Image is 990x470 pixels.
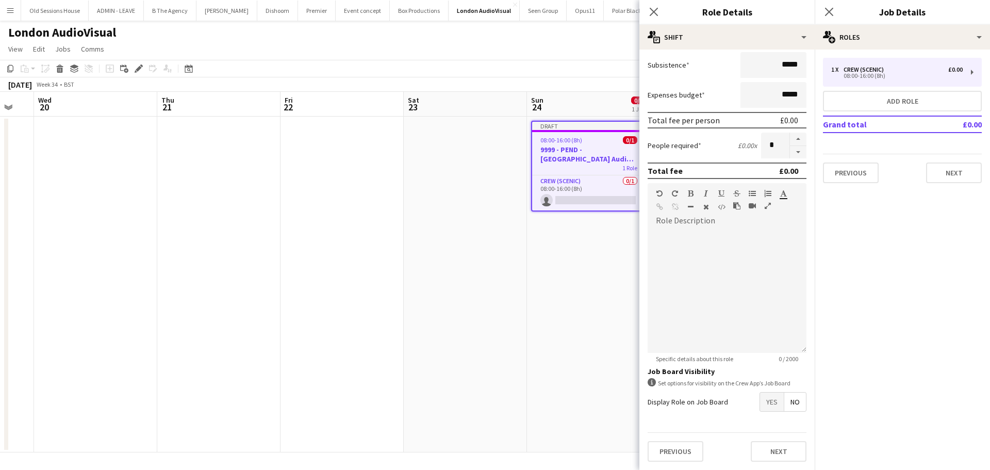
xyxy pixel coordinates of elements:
button: Underline [718,189,725,198]
button: ADMIN - LEAVE [89,1,144,21]
div: 1 Job [632,105,645,113]
span: 22 [283,101,293,113]
span: 23 [406,101,419,113]
label: People required [648,141,701,150]
span: Week 34 [34,80,60,88]
button: Dishoom [257,1,298,21]
span: View [8,44,23,54]
span: 0/1 [623,136,637,144]
button: Text Color [780,189,787,198]
div: Crew (Scenic) [844,66,888,73]
button: Redo [671,189,679,198]
button: Next [926,163,982,183]
span: Thu [161,95,174,105]
div: [DATE] [8,79,32,90]
button: Italic [702,189,709,198]
div: £0.00 [780,115,798,125]
span: No [784,393,806,411]
span: Comms [81,44,104,54]
span: 21 [160,101,174,113]
label: Display Role on Job Board [648,397,728,407]
span: Sat [408,95,419,105]
button: Fullscreen [764,202,771,210]
button: Premier [298,1,336,21]
button: Box Productions [390,1,449,21]
button: HTML Code [718,203,725,211]
a: Edit [29,42,49,56]
label: Subsistence [648,60,689,70]
button: Insert video [749,202,756,210]
button: Strikethrough [733,189,740,198]
div: 1 x [831,66,844,73]
h3: Job Board Visibility [648,367,806,376]
button: Polar Black [604,1,650,21]
button: Horizontal Line [687,203,694,211]
span: 24 [530,101,543,113]
div: Draft [532,122,646,130]
button: Undo [656,189,663,198]
button: Opus11 [567,1,604,21]
button: Bold [687,189,694,198]
div: Set options for visibility on the Crew App’s Job Board [648,378,806,388]
button: London AudioVisual [449,1,520,21]
td: £0.00 [933,116,982,133]
button: [PERSON_NAME] [196,1,257,21]
button: Previous [823,163,879,183]
span: Fri [285,95,293,105]
span: Yes [760,393,784,411]
button: B The Agency [144,1,196,21]
app-card-role: Crew (Scenic)0/108:00-16:00 (8h) [532,175,646,210]
div: 08:00-16:00 (8h) [831,73,963,78]
span: 0/1 [631,96,646,104]
div: £0.00 [779,166,798,176]
button: Clear Formatting [702,203,709,211]
span: 1 Role [622,164,637,172]
a: Jobs [51,42,75,56]
div: Roles [815,25,990,50]
div: £0.00 x [738,141,757,150]
a: View [4,42,27,56]
span: 08:00-16:00 (8h) [540,136,582,144]
button: Next [751,441,806,462]
h3: Role Details [639,5,815,19]
a: Comms [77,42,108,56]
div: £0.00 [948,66,963,73]
app-job-card: Draft08:00-16:00 (8h)0/19999 - PEND - [GEOGRAPHIC_DATA] Audio Visual1 RoleCrew (Scenic)0/108:00-1... [531,121,647,212]
button: Paste as plain text [733,202,740,210]
td: Grand total [823,116,933,133]
div: Total fee [648,166,683,176]
button: Decrease [790,146,806,159]
span: Wed [38,95,52,105]
h3: 9999 - PEND - [GEOGRAPHIC_DATA] Audio Visual [532,145,646,164]
span: Specific details about this role [648,355,741,363]
h1: London AudioVisual [8,25,116,40]
button: Old Sessions House [21,1,89,21]
button: Seen Group [520,1,567,21]
div: Total fee per person [648,115,720,125]
label: Expenses budget [648,90,705,100]
button: Add role [823,91,982,111]
div: Shift [639,25,815,50]
span: 20 [37,101,52,113]
button: Event concept [336,1,390,21]
button: Previous [648,441,703,462]
span: 0 / 2000 [770,355,806,363]
button: Unordered List [749,189,756,198]
span: Jobs [55,44,71,54]
div: BST [64,80,74,88]
button: Ordered List [764,189,771,198]
span: Sun [531,95,543,105]
button: Increase [790,133,806,146]
span: Edit [33,44,45,54]
h3: Job Details [815,5,990,19]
